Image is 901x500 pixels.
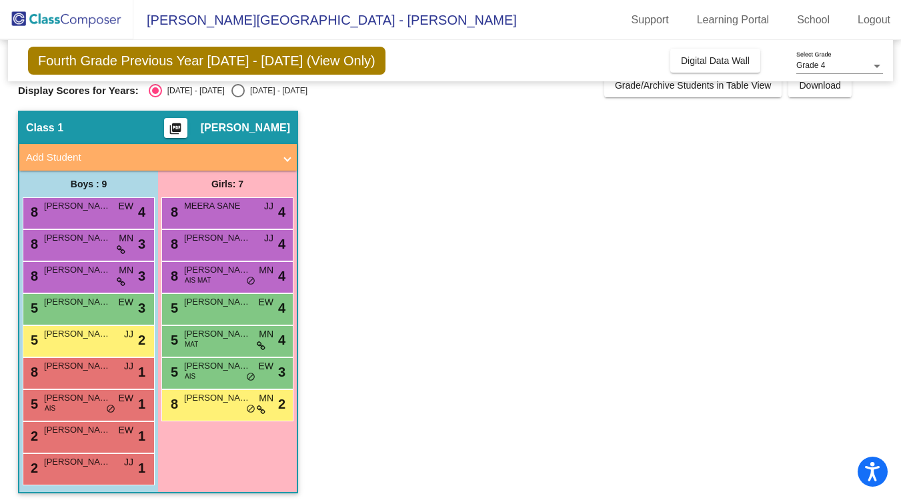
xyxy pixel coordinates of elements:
[27,269,38,283] span: 8
[44,263,111,277] span: [PERSON_NAME]
[167,269,178,283] span: 8
[278,298,285,318] span: 4
[27,365,38,379] span: 8
[26,121,63,135] span: Class 1
[44,327,111,341] span: [PERSON_NAME]
[278,266,285,286] span: 4
[621,9,680,31] a: Support
[119,263,133,277] span: MN
[786,9,840,31] a: School
[19,171,158,197] div: Boys : 9
[18,85,139,97] span: Display Scores for Years:
[167,397,178,411] span: 8
[167,205,178,219] span: 8
[201,121,290,135] span: [PERSON_NAME]
[149,84,307,97] mat-radio-group: Select an option
[264,199,273,213] span: JJ
[158,171,297,197] div: Girls: 7
[44,391,111,405] span: [PERSON_NAME]
[259,263,273,277] span: MN
[124,455,133,469] span: JJ
[278,234,285,254] span: 4
[184,263,251,277] span: [PERSON_NAME]
[615,80,772,91] span: Grade/Archive Students in Table View
[45,403,55,413] span: AIS
[681,55,750,66] span: Digital Data Wall
[44,231,111,245] span: [PERSON_NAME]
[138,458,145,478] span: 1
[27,397,38,411] span: 5
[26,150,274,165] mat-panel-title: Add Student
[44,359,111,373] span: [PERSON_NAME]
[246,276,255,287] span: do_not_disturb_alt
[184,199,251,213] span: MEERA SANE
[27,205,38,219] span: 8
[670,49,760,73] button: Digital Data Wall
[118,423,133,437] span: EW
[133,9,517,31] span: [PERSON_NAME][GEOGRAPHIC_DATA] - [PERSON_NAME]
[138,202,145,222] span: 4
[185,339,198,349] span: MAT
[796,61,825,70] span: Grade 4
[184,327,251,341] span: [PERSON_NAME]
[258,295,273,309] span: EW
[27,333,38,347] span: 5
[167,301,178,315] span: 5
[138,266,145,286] span: 3
[44,295,111,309] span: [PERSON_NAME]
[259,391,273,405] span: MN
[164,118,187,138] button: Print Students Details
[28,47,385,75] span: Fourth Grade Previous Year [DATE] - [DATE] (View Only)
[278,394,285,414] span: 2
[118,295,133,309] span: EW
[27,461,38,475] span: 2
[185,371,195,381] span: AIS
[167,333,178,347] span: 5
[184,231,251,245] span: [PERSON_NAME]
[138,330,145,350] span: 2
[788,73,851,97] button: Download
[167,122,183,141] mat-icon: picture_as_pdf
[118,199,133,213] span: EW
[27,429,38,443] span: 2
[138,362,145,382] span: 1
[19,144,297,171] mat-expansion-panel-header: Add Student
[184,295,251,309] span: [PERSON_NAME]
[604,73,782,97] button: Grade/Archive Students in Table View
[184,391,251,405] span: [PERSON_NAME]
[246,404,255,415] span: do_not_disturb_alt
[799,80,840,91] span: Download
[185,275,211,285] span: AIS MAT
[259,327,273,341] span: MN
[167,365,178,379] span: 5
[162,85,225,97] div: [DATE] - [DATE]
[106,404,115,415] span: do_not_disturb_alt
[278,362,285,382] span: 3
[138,426,145,446] span: 1
[246,372,255,383] span: do_not_disturb_alt
[124,359,133,373] span: JJ
[264,231,273,245] span: JJ
[119,231,133,245] span: MN
[44,455,111,469] span: [PERSON_NAME]
[686,9,780,31] a: Learning Portal
[278,330,285,350] span: 4
[27,237,38,251] span: 8
[44,423,111,437] span: [PERSON_NAME]
[138,298,145,318] span: 3
[44,199,111,213] span: [PERSON_NAME]
[138,234,145,254] span: 3
[167,237,178,251] span: 8
[258,359,273,373] span: EW
[118,391,133,405] span: EW
[184,359,251,373] span: [PERSON_NAME]
[27,301,38,315] span: 5
[245,85,307,97] div: [DATE] - [DATE]
[124,327,133,341] span: JJ
[847,9,901,31] a: Logout
[278,202,285,222] span: 4
[138,394,145,414] span: 1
